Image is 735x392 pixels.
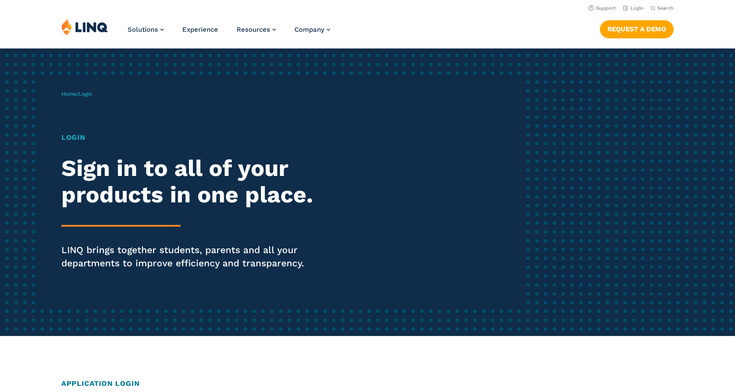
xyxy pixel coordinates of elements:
[61,132,344,143] h1: Login
[600,19,674,38] nav: Button Navigation
[128,26,164,34] a: Solutions
[237,26,276,34] a: Resources
[61,378,674,389] h2: Application Login
[79,91,92,97] span: Login
[588,5,616,11] a: Support
[623,5,644,11] a: Login
[61,91,76,97] a: Home
[128,26,158,34] span: Solutions
[61,155,344,208] h2: Sign in to all of your products in one place.
[237,26,270,34] span: Resources
[600,20,674,38] a: Request a Demo
[651,5,674,11] button: Open Search Bar
[182,26,218,34] a: Experience
[128,19,330,48] nav: Primary Navigation
[294,26,324,34] span: Company
[61,19,108,35] img: LINQ | K‑12 Software
[61,91,92,97] span: /
[61,243,344,270] p: LINQ brings together students, parents and all your departments to improve efficiency and transpa...
[657,5,674,11] span: Search
[294,26,330,34] a: Company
